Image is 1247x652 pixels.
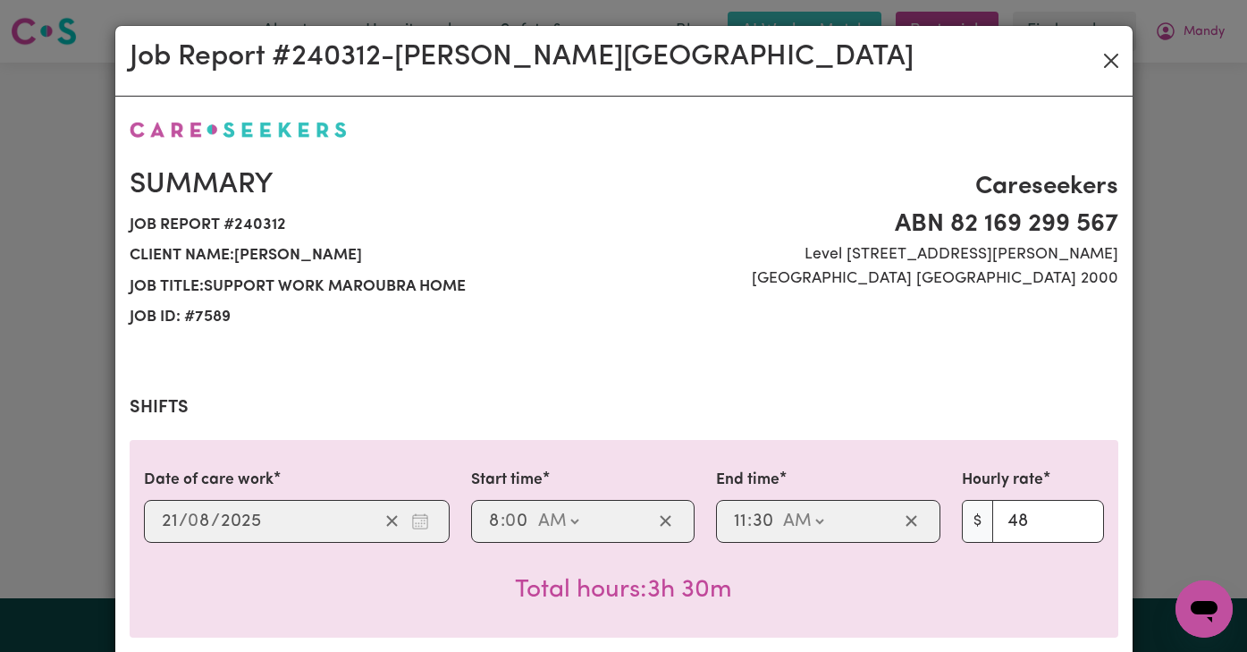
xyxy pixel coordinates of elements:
[1175,580,1233,638] iframe: Button to launch messaging window
[635,206,1118,243] span: ABN 82 169 299 567
[211,512,220,531] span: /
[752,508,774,535] input: --
[130,302,613,333] span: Job ID: # 7589
[220,508,262,535] input: ----
[962,500,993,543] span: $
[130,241,613,271] span: Client name: [PERSON_NAME]
[406,508,434,535] button: Enter the date of care work
[144,469,274,492] label: Date of care work
[188,512,198,530] span: 0
[1097,47,1125,75] button: Close
[179,512,188,531] span: /
[471,469,543,492] label: Start time
[635,267,1118,291] span: [GEOGRAPHIC_DATA] [GEOGRAPHIC_DATA] 2000
[378,508,406,535] button: Clear date
[747,512,752,531] span: :
[716,469,779,492] label: End time
[130,40,914,74] h2: Job Report # 240312 - [PERSON_NAME][GEOGRAPHIC_DATA]
[635,243,1118,267] span: Level [STREET_ADDRESS][PERSON_NAME]
[130,210,613,241] span: Job report # 240312
[506,508,529,535] input: --
[733,508,747,535] input: --
[488,508,501,535] input: --
[962,469,1043,492] label: Hourly rate
[130,272,613,302] span: Job title: Support Work Maroubra Home
[189,508,211,535] input: --
[161,508,179,535] input: --
[501,512,505,531] span: :
[130,122,347,138] img: Careseekers logo
[130,397,1118,419] h2: Shifts
[130,168,613,202] h2: Summary
[505,512,516,530] span: 0
[635,168,1118,206] span: Careseekers
[515,578,732,603] span: Total hours worked: 3 hours 30 minutes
